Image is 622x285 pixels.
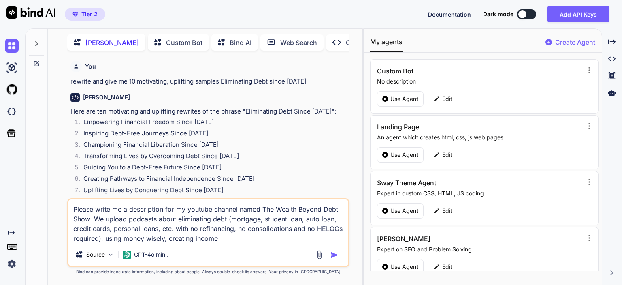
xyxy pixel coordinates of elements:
li: Championing Financial Liberation Since [DATE] [77,140,348,152]
p: Web Search [280,38,317,47]
textarea: Please write me a description for my youtube channel named The Wealth Beyond Debt Show. We upload... [68,199,348,243]
h6: You [85,62,96,71]
button: My agents [370,37,403,52]
p: Expert on SEO and Problem Solving [377,245,582,253]
img: darkCloudIdeIcon [5,105,19,118]
img: attachment [315,250,324,259]
p: Use Agent [390,95,418,103]
p: Create Agent [555,37,595,47]
button: Documentation [428,10,471,19]
img: chat [5,39,19,53]
img: githubLight [5,83,19,96]
li: Uplifting Lives by Conquering Debt Since [DATE] [77,186,348,197]
img: settings [5,257,19,271]
p: Here are ten motivating and uplifting rewrites of the phrase "Eliminating Debt Since [DATE]": [70,107,348,116]
p: Code Generator [346,38,395,47]
p: Use Agent [390,207,418,215]
p: Edit [442,95,452,103]
img: ai-studio [5,61,19,75]
img: premium [72,12,78,17]
p: Bind AI [230,38,251,47]
li: Guiding You to a Debt-Free Future Since [DATE] [77,163,348,174]
li: Empowering Financial Freedom Since [DATE] [77,118,348,129]
p: rewrite and give me 10 motivating, uplifting samples Eliminating Debt since [DATE] [70,77,348,86]
p: Edit [442,151,452,159]
p: [PERSON_NAME] [85,38,139,47]
img: Pick Models [107,251,114,258]
p: GPT-4o min.. [134,251,168,259]
h3: Custom Bot [377,66,521,76]
button: premiumTier 2 [65,8,105,21]
p: Use Agent [390,151,418,159]
p: Custom Bot [166,38,202,47]
h3: Landing Page [377,122,521,132]
p: Source [86,251,105,259]
span: Tier 2 [81,10,98,18]
li: Inspiring Debt-Free Journeys Since [DATE] [77,129,348,140]
li: Transforming Lives by Overcoming Debt Since [DATE] [77,152,348,163]
h3: [PERSON_NAME] [377,234,521,244]
p: No description [377,77,582,86]
img: Bind AI [6,6,55,19]
p: Edit [442,207,452,215]
img: GPT-4o mini [123,251,131,259]
li: Creating Pathways to Financial Independence Since [DATE] [77,174,348,186]
p: Expert in custom CSS, HTML, JS coding [377,189,582,197]
span: Documentation [428,11,471,18]
p: Bind can provide inaccurate information, including about people. Always double-check its answers.... [67,269,349,275]
p: An agent which creates html, css, js web pages [377,133,582,141]
h6: [PERSON_NAME] [83,93,130,101]
p: Use Agent [390,263,418,271]
h3: Sway Theme Agent [377,178,521,188]
span: Dark mode [483,10,513,18]
li: Building Brighter Futures by Eliminating Debt Since [DATE] [77,197,348,208]
img: icon [330,251,339,259]
p: Edit [442,263,452,271]
button: Add API Keys [547,6,609,22]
